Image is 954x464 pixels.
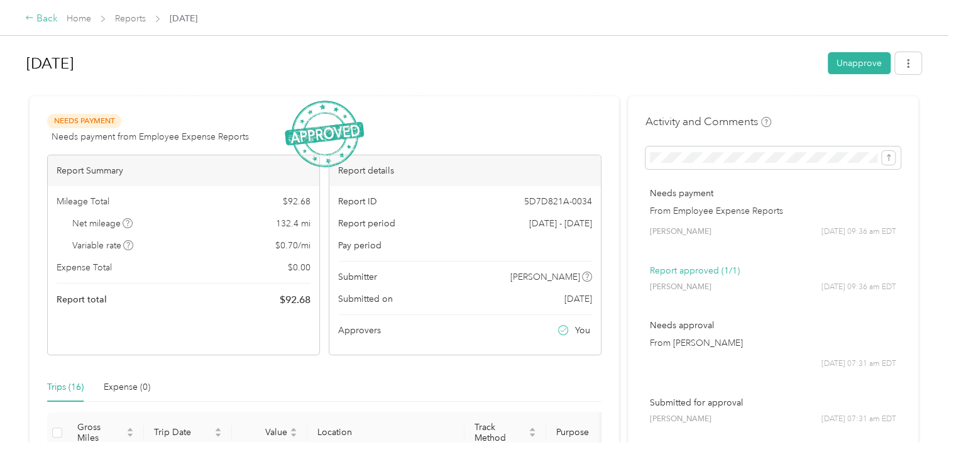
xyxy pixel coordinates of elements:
[144,412,232,454] th: Trip Date
[564,292,592,306] span: [DATE]
[242,427,287,438] span: Value
[529,431,536,439] span: caret-down
[510,270,580,284] span: [PERSON_NAME]
[650,187,896,200] p: Needs payment
[232,412,307,454] th: Value
[338,239,381,252] span: Pay period
[280,292,310,307] span: $ 92.68
[329,155,601,186] div: Report details
[47,114,121,128] span: Needs Payment
[338,324,381,337] span: Approvers
[52,130,249,143] span: Needs payment from Employee Expense Reports
[529,426,536,433] span: caret-up
[650,204,896,218] p: From Employee Expense Reports
[821,226,896,238] span: [DATE] 09:36 am EDT
[290,431,297,439] span: caret-down
[47,380,84,394] div: Trips (16)
[650,396,896,409] p: Submitted for approval
[650,414,711,425] span: [PERSON_NAME]
[546,412,640,454] th: Purpose
[821,414,896,425] span: [DATE] 07:31 am EDT
[126,426,134,433] span: caret-up
[154,427,212,438] span: Trip Date
[821,282,896,293] span: [DATE] 09:36 am EDT
[48,155,319,186] div: Report Summary
[25,11,58,26] div: Back
[72,217,133,230] span: Net mileage
[529,217,592,230] span: [DATE] - [DATE]
[288,261,310,274] span: $ 0.00
[275,239,310,252] span: $ 0.70 / mi
[276,217,310,230] span: 132.4 mi
[650,226,711,238] span: [PERSON_NAME]
[77,422,124,443] span: Gross Miles
[290,426,297,433] span: caret-up
[115,13,146,24] a: Reports
[285,101,364,168] img: ApprovedStamp
[57,261,112,274] span: Expense Total
[524,195,592,208] span: 5D7D821A-0034
[214,431,222,439] span: caret-down
[338,217,395,230] span: Report period
[57,195,109,208] span: Mileage Total
[464,412,546,454] th: Track Method
[575,324,590,337] span: You
[72,239,134,252] span: Variable rate
[57,293,107,306] span: Report total
[650,336,896,350] p: From [PERSON_NAME]
[104,380,150,394] div: Expense (0)
[338,270,377,284] span: Submitter
[884,394,954,464] iframe: Everlance-gr Chat Button Frame
[214,426,222,433] span: caret-up
[338,292,393,306] span: Submitted on
[821,358,896,370] span: [DATE] 07:31 am EDT
[556,427,620,438] span: Purpose
[307,412,464,454] th: Location
[67,412,144,454] th: Gross Miles
[645,114,771,130] h4: Activity and Comments
[67,13,91,24] a: Home
[828,52,891,74] button: Unapprove
[126,431,134,439] span: caret-down
[650,319,896,332] p: Needs approval
[283,195,310,208] span: $ 92.68
[338,195,377,208] span: Report ID
[650,282,711,293] span: [PERSON_NAME]
[650,264,896,277] p: Report approved (1/1)
[26,48,819,79] h1: Aug 2025
[170,12,197,25] span: [DATE]
[474,422,526,443] span: Track Method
